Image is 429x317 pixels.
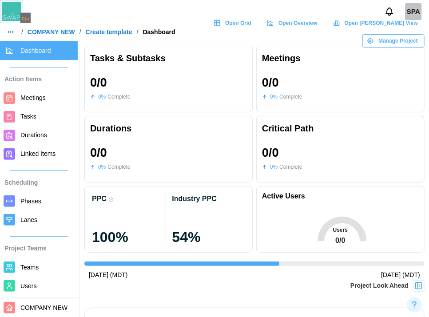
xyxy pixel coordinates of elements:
[143,29,175,35] div: Dashboard
[414,281,423,290] img: Project Look Ahead Button
[262,192,305,201] h1: Active Users
[90,146,107,159] div: 0 / 0
[79,29,81,35] div: /
[90,76,107,89] div: 0 / 0
[20,47,51,54] span: Dashboard
[20,150,56,157] span: Linked Items
[279,93,302,101] div: Complete
[270,163,278,171] div: 0 %
[20,198,41,205] span: Phases
[329,16,425,30] a: Open [PERSON_NAME] View
[86,29,132,35] a: Create template
[345,17,418,29] span: Open [PERSON_NAME] View
[20,94,46,101] span: Meetings
[172,194,217,203] div: Industry PPC
[262,122,419,135] div: Critical Path
[28,29,75,35] a: COMPANY NEW
[98,93,106,101] div: 0 %
[98,163,106,171] div: 0 %
[262,52,419,65] div: Meetings
[172,230,246,244] div: 54 %
[262,76,279,89] div: 0 / 0
[362,34,425,48] button: Manage Project
[21,29,23,35] div: /
[20,304,68,311] span: COMPANY NEW
[350,281,409,291] div: Project Look Ahead
[92,230,165,244] div: 100 %
[262,146,279,159] div: 0 / 0
[90,52,247,65] div: Tasks & Subtasks
[20,216,37,223] span: Lanes
[279,163,302,171] div: Complete
[405,3,422,20] a: SShetty platform admin
[20,113,36,120] span: Tasks
[20,282,37,289] span: Users
[262,16,324,30] a: Open Overview
[89,270,128,280] div: [DATE] (MDT)
[20,264,39,271] span: Teams
[381,270,420,280] div: [DATE] (MDT)
[405,3,422,20] div: SPA
[225,17,251,29] span: Open Grid
[90,122,247,135] div: Durations
[20,131,47,139] span: Durations
[382,4,397,19] button: Notifications
[107,163,130,171] div: Complete
[92,194,107,203] div: PPC
[278,17,317,29] span: Open Overview
[378,35,418,47] span: Manage Project
[107,93,130,101] div: Complete
[209,16,258,30] a: Open Grid
[137,29,139,35] div: /
[270,93,278,101] div: 0 %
